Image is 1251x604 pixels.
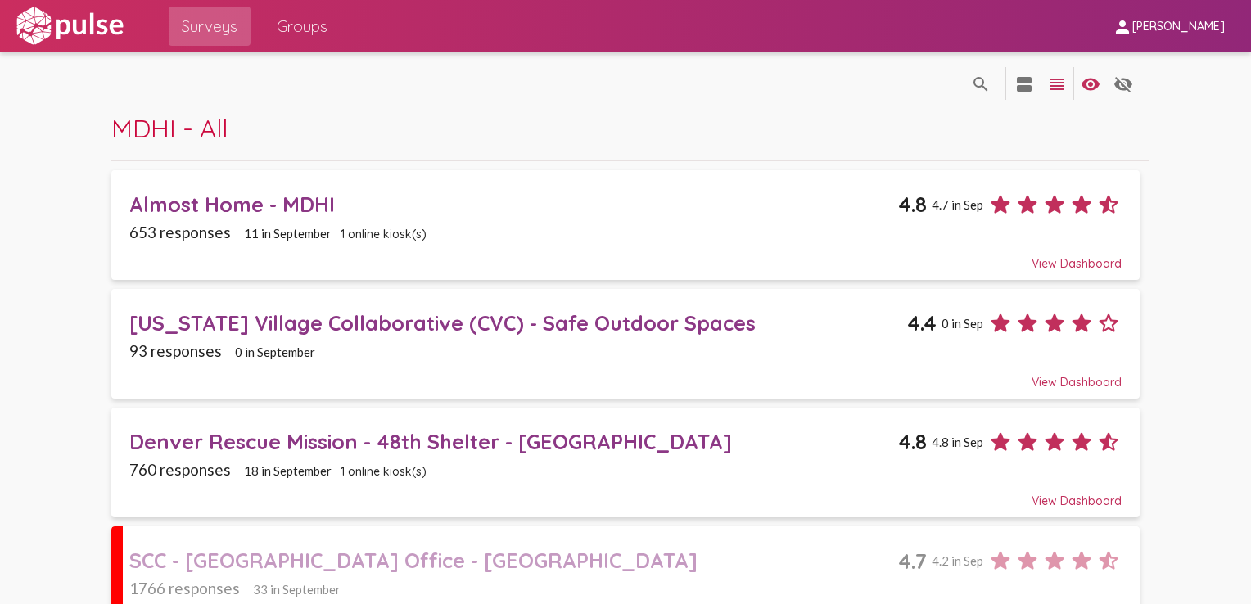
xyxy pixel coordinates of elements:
[169,7,251,46] a: Surveys
[1014,74,1034,94] mat-icon: language
[129,579,240,597] span: 1766 responses
[1041,67,1073,100] button: language
[1107,67,1140,100] button: language
[1081,74,1100,94] mat-icon: language
[907,310,937,336] span: 4.4
[129,223,231,241] span: 653 responses
[111,170,1140,280] a: Almost Home - MDHI4.84.7 in Sep653 responses11 in September1 online kiosk(s)View Dashboard
[932,435,983,449] span: 4.8 in Sep
[129,341,222,360] span: 93 responses
[129,548,899,573] div: SCC - [GEOGRAPHIC_DATA] Office - [GEOGRAPHIC_DATA]
[341,227,427,241] span: 1 online kiosk(s)
[942,316,983,331] span: 0 in Sep
[129,429,899,454] div: Denver Rescue Mission - 48th Shelter - [GEOGRAPHIC_DATA]
[111,408,1140,517] a: Denver Rescue Mission - 48th Shelter - [GEOGRAPHIC_DATA]4.84.8 in Sep760 responses18 in September...
[1074,67,1107,100] button: language
[1132,20,1225,34] span: [PERSON_NAME]
[13,6,126,47] img: white-logo.svg
[932,553,983,568] span: 4.2 in Sep
[341,464,427,479] span: 1 online kiosk(s)
[129,192,899,217] div: Almost Home - MDHI
[129,310,908,336] div: [US_STATE] Village Collaborative (CVC) - Safe Outdoor Spaces
[1008,67,1041,100] button: language
[244,463,332,478] span: 18 in September
[182,11,237,41] span: Surveys
[129,479,1122,508] div: View Dashboard
[129,360,1122,390] div: View Dashboard
[898,429,927,454] span: 4.8
[277,11,327,41] span: Groups
[129,460,231,479] span: 760 responses
[1100,11,1238,41] button: [PERSON_NAME]
[898,548,927,574] span: 4.7
[1113,74,1133,94] mat-icon: language
[1047,74,1067,94] mat-icon: language
[111,112,228,144] span: MDHI - All
[898,192,927,217] span: 4.8
[111,289,1140,399] a: [US_STATE] Village Collaborative (CVC) - Safe Outdoor Spaces4.40 in Sep93 responses0 in September...
[253,582,341,597] span: 33 in September
[235,345,315,359] span: 0 in September
[971,74,991,94] mat-icon: language
[1113,17,1132,37] mat-icon: person
[244,226,332,241] span: 11 in September
[932,197,983,212] span: 4.7 in Sep
[964,67,997,100] button: language
[264,7,341,46] a: Groups
[129,241,1122,271] div: View Dashboard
